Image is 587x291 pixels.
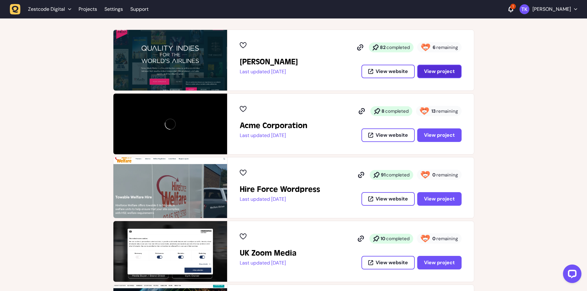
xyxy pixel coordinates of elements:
span: View project [424,259,455,266]
a: Settings [104,4,123,15]
button: Zestcode Digital [10,4,75,15]
strong: 6 [433,44,436,51]
a: Projects [79,4,97,15]
span: View website [376,196,408,201]
span: View website [376,69,408,74]
img: Thomas Karagkounis [520,4,529,14]
span: completed [386,236,410,242]
p: Last updated [DATE] [240,196,320,202]
h2: UK Zoom Media [240,248,296,258]
span: View project [424,132,455,138]
span: remaining [436,44,458,51]
span: View website [376,260,408,265]
button: [PERSON_NAME] [520,4,577,14]
span: completed [386,172,410,178]
span: remaining [436,172,458,178]
strong: 82 [380,44,386,51]
h2: Acme Corporation [240,121,308,131]
h2: Hire Force Wordpress [240,184,320,194]
button: View project [417,256,462,269]
span: remaining [436,108,458,114]
p: [PERSON_NAME] [532,6,571,12]
strong: 91 [381,172,385,178]
strong: 0 [432,236,436,242]
button: View project [417,192,462,206]
strong: 10 [381,236,385,242]
button: View website [361,65,415,78]
button: View project [417,65,462,78]
span: remaining [436,236,458,242]
div: 1 [510,4,516,9]
button: View project [417,128,462,142]
strong: 13 [431,108,436,114]
p: Last updated [DATE] [240,260,296,266]
img: UK Zoom Media [113,221,227,282]
span: View project [424,196,455,202]
img: Acme Corporation [113,94,227,154]
p: Last updated [DATE] [240,132,308,139]
img: Penny Black [113,30,227,91]
button: View website [361,256,415,269]
h2: Penny Black [240,57,298,67]
p: Last updated [DATE] [240,69,298,75]
img: Hire Force Wordpress [113,157,227,218]
span: View project [424,68,455,75]
iframe: LiveChat chat widget [558,262,584,288]
button: View website [361,128,415,142]
span: completed [385,108,409,114]
button: View website [361,192,415,206]
span: View website [376,133,408,138]
strong: 8 [381,108,385,114]
strong: 0 [432,172,436,178]
span: Zestcode Digital [28,6,65,12]
span: completed [386,44,410,51]
a: Support [130,6,149,12]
